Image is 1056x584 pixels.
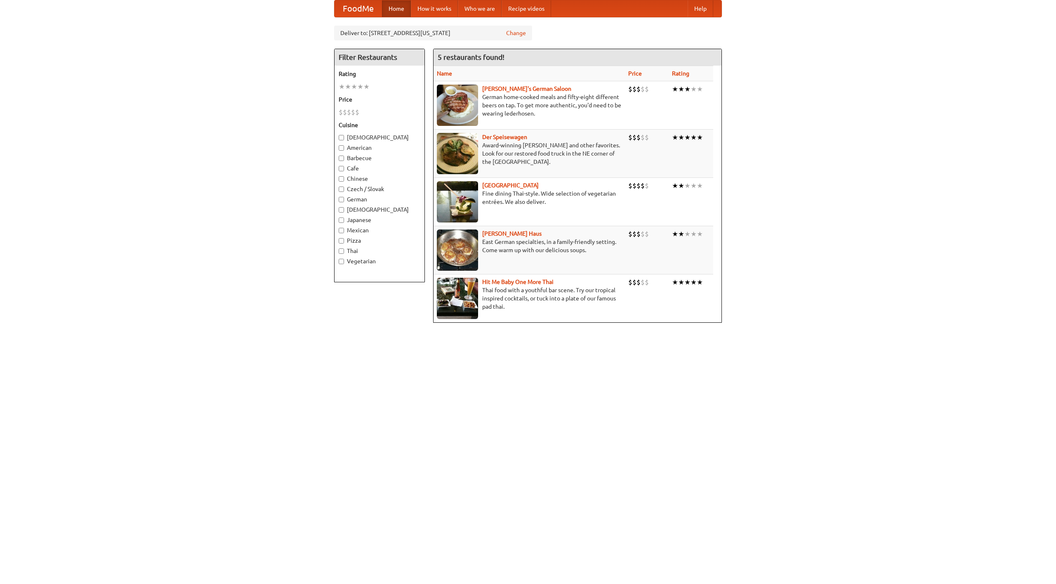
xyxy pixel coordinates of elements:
li: ★ [363,82,370,91]
li: $ [343,108,347,117]
a: Name [437,70,452,77]
li: $ [628,85,632,94]
input: Mexican [339,228,344,233]
input: German [339,197,344,202]
li: ★ [672,181,678,190]
li: ★ [672,133,678,142]
a: Home [382,0,411,17]
b: [PERSON_NAME]'s German Saloon [482,85,571,92]
a: Rating [672,70,689,77]
p: Fine dining Thai-style. Wide selection of vegetarian entrées. We also deliver. [437,189,622,206]
input: Czech / Slovak [339,187,344,192]
li: ★ [678,229,684,239]
label: Pizza [339,236,420,245]
li: $ [636,85,641,94]
li: ★ [697,278,703,287]
label: [DEMOGRAPHIC_DATA] [339,133,420,142]
li: ★ [672,229,678,239]
li: ★ [691,278,697,287]
h5: Rating [339,70,420,78]
li: ★ [691,181,697,190]
label: American [339,144,420,152]
li: $ [351,108,355,117]
a: [PERSON_NAME] Haus [482,230,542,237]
li: ★ [351,82,357,91]
label: Cafe [339,164,420,173]
label: Thai [339,247,420,255]
input: Vegetarian [339,259,344,264]
h4: Filter Restaurants [335,49,424,66]
li: ★ [697,181,703,190]
p: East German specialties, in a family-friendly setting. Come warm up with our delicious soups. [437,238,622,254]
li: $ [636,133,641,142]
input: Japanese [339,218,344,223]
li: ★ [678,278,684,287]
li: $ [636,181,641,190]
label: Mexican [339,226,420,234]
ng-pluralize: 5 restaurants found! [438,53,504,61]
li: $ [632,133,636,142]
label: German [339,195,420,203]
a: Recipe videos [502,0,551,17]
img: speisewagen.jpg [437,133,478,174]
a: [GEOGRAPHIC_DATA] [482,182,539,189]
li: $ [641,278,645,287]
li: $ [632,278,636,287]
label: Czech / Slovak [339,185,420,193]
li: ★ [684,85,691,94]
li: ★ [672,278,678,287]
li: $ [641,229,645,239]
li: ★ [345,82,351,91]
label: [DEMOGRAPHIC_DATA] [339,206,420,214]
li: $ [645,278,649,287]
li: $ [636,278,641,287]
div: Deliver to: [STREET_ADDRESS][US_STATE] [334,26,532,40]
li: ★ [684,181,691,190]
li: ★ [678,133,684,142]
li: ★ [678,181,684,190]
li: ★ [691,85,697,94]
img: esthers.jpg [437,85,478,126]
li: ★ [697,85,703,94]
input: Cafe [339,166,344,171]
input: Barbecue [339,156,344,161]
input: Chinese [339,176,344,182]
label: Barbecue [339,154,420,162]
li: $ [645,85,649,94]
a: Hit Me Baby One More Thai [482,279,554,285]
input: Thai [339,248,344,254]
input: [DEMOGRAPHIC_DATA] [339,207,344,213]
h5: Cuisine [339,121,420,129]
a: Help [688,0,713,17]
li: ★ [684,133,691,142]
li: $ [632,229,636,239]
li: $ [645,181,649,190]
a: FoodMe [335,0,382,17]
img: satay.jpg [437,181,478,222]
input: American [339,145,344,151]
li: $ [339,108,343,117]
li: ★ [684,229,691,239]
li: $ [641,133,645,142]
li: $ [641,85,645,94]
li: $ [632,85,636,94]
label: Japanese [339,216,420,224]
h5: Price [339,95,420,104]
li: $ [628,278,632,287]
li: $ [347,108,351,117]
img: kohlhaus.jpg [437,229,478,271]
a: Change [506,29,526,37]
li: $ [628,133,632,142]
a: How it works [411,0,458,17]
li: $ [641,181,645,190]
li: $ [355,108,359,117]
li: ★ [697,133,703,142]
li: ★ [697,229,703,239]
label: Vegetarian [339,257,420,265]
li: ★ [357,82,363,91]
img: babythai.jpg [437,278,478,319]
input: [DEMOGRAPHIC_DATA] [339,135,344,140]
li: ★ [672,85,678,94]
